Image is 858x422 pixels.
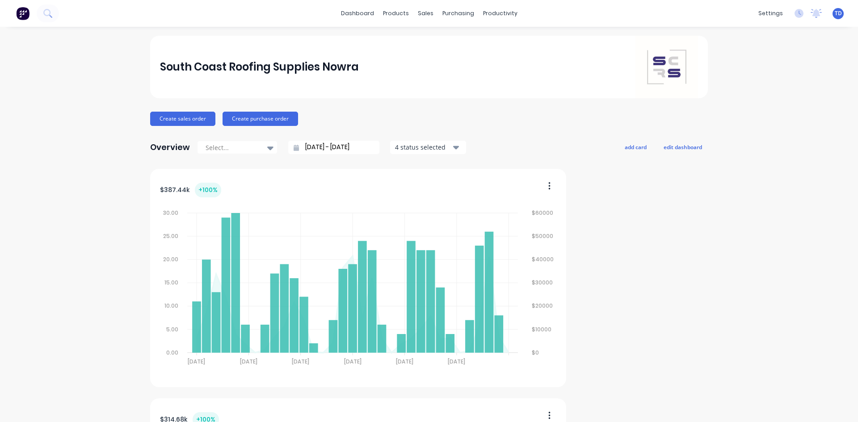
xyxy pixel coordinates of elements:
[166,349,178,356] tspan: 0.00
[166,326,178,333] tspan: 5.00
[448,358,466,365] tspan: [DATE]
[754,7,787,20] div: settings
[16,7,29,20] img: Factory
[344,358,362,365] tspan: [DATE]
[150,138,190,156] div: Overview
[635,36,698,98] img: South Coast Roofing Supplies Nowra
[532,279,553,286] tspan: $30000
[658,141,708,153] button: edit dashboard
[164,279,178,286] tspan: 15.00
[160,58,359,76] div: South Coast Roofing Supplies Nowra
[532,255,554,263] tspan: $40000
[479,7,522,20] div: productivity
[150,112,215,126] button: Create sales order
[413,7,438,20] div: sales
[195,183,221,197] div: + 100 %
[395,142,451,152] div: 4 status selected
[188,358,205,365] tspan: [DATE]
[532,349,539,356] tspan: $0
[223,112,298,126] button: Create purchase order
[390,141,466,154] button: 4 status selected
[532,209,554,217] tspan: $60000
[532,232,554,240] tspan: $50000
[396,358,413,365] tspan: [DATE]
[532,302,553,310] tspan: $20000
[292,358,309,365] tspan: [DATE]
[532,326,552,333] tspan: $10000
[336,7,379,20] a: dashboard
[164,302,178,310] tspan: 10.00
[163,209,178,217] tspan: 30.00
[163,255,178,263] tspan: 20.00
[835,9,842,17] span: TD
[619,141,652,153] button: add card
[240,358,257,365] tspan: [DATE]
[160,183,221,197] div: $ 387.44k
[379,7,413,20] div: products
[163,232,178,240] tspan: 25.00
[438,7,479,20] div: purchasing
